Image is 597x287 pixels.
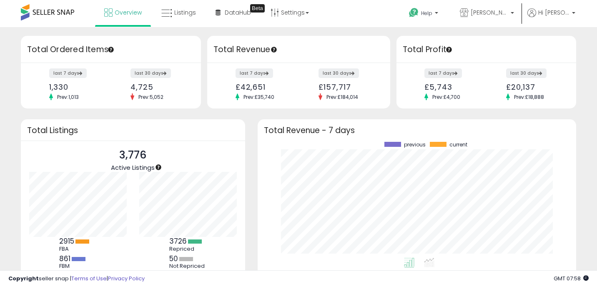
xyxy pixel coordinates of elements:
div: Not Repriced [169,263,207,269]
span: Prev: £35,740 [239,93,278,101]
div: £5,743 [424,83,480,91]
div: £42,651 [236,83,292,91]
div: 1,330 [49,83,105,91]
div: 4,725 [130,83,186,91]
strong: Copyright [8,274,39,282]
span: Prev: 5,052 [134,93,168,101]
div: Repriced [169,246,207,252]
a: Hi [PERSON_NAME] [527,8,575,27]
span: Prev: £18,888 [510,93,548,101]
h3: Total Listings [27,127,239,133]
b: 861 [59,254,70,264]
div: Tooltip anchor [445,46,453,53]
span: current [449,142,467,148]
h3: Total Revenue - 7 days [264,127,570,133]
p: 3,776 [111,147,155,163]
div: Tooltip anchor [270,46,278,53]
span: [PERSON_NAME] [471,8,508,17]
div: FBM [59,263,97,269]
b: 3726 [169,236,187,246]
a: Help [402,1,446,27]
span: Listings [174,8,196,17]
label: last 30 days [506,68,547,78]
span: Prev: £4,700 [428,93,464,101]
label: last 30 days [130,68,171,78]
label: last 7 days [424,68,462,78]
span: Prev: 1,013 [53,93,83,101]
span: Prev: £184,014 [322,93,362,101]
span: Active Listings [111,163,155,172]
label: last 7 days [49,68,87,78]
h3: Total Ordered Items [27,44,195,55]
div: FBA [59,246,97,252]
span: Help [421,10,432,17]
a: Terms of Use [71,274,107,282]
i: Get Help [409,8,419,18]
div: Tooltip anchor [107,46,115,53]
span: DataHub [225,8,251,17]
div: Tooltip anchor [155,164,162,171]
h3: Total Profit [403,44,570,55]
div: £157,717 [319,83,375,91]
b: 50 [169,254,178,264]
span: previous [404,142,426,148]
label: last 7 days [236,68,273,78]
a: Privacy Policy [108,274,145,282]
span: 2025-09-15 07:58 GMT [554,274,589,282]
h3: Total Revenue [213,44,384,55]
label: last 30 days [319,68,359,78]
div: Tooltip anchor [250,4,265,13]
b: 2915 [59,236,74,246]
span: Overview [115,8,142,17]
div: seller snap | | [8,275,145,283]
span: Hi [PERSON_NAME] [538,8,569,17]
div: £20,137 [506,83,562,91]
